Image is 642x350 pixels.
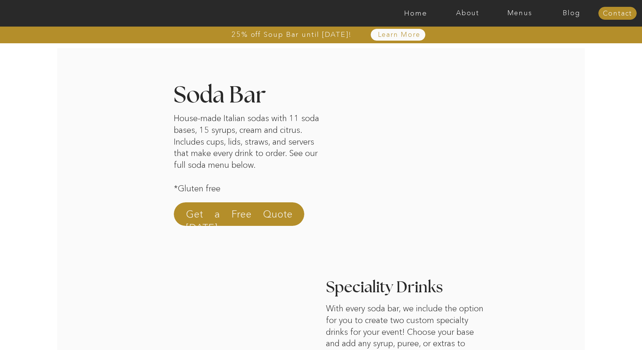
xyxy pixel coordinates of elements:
a: Menus [494,9,546,17]
a: Contact [598,10,637,17]
a: Home [390,9,442,17]
a: Blog [546,9,598,17]
a: 25% off Soup Bar until [DATE]! [204,31,379,38]
a: Get a Free Quote [DATE] [186,207,293,225]
a: About [442,9,494,17]
a: Learn More [360,31,438,39]
h3: Speciality Drinks [326,280,568,287]
p: House-made Italian sodas with 11 soda bases, 15 syrups, cream and citrus. Includes cups, lids, st... [174,113,319,193]
h2: Soda Bar [174,84,319,104]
